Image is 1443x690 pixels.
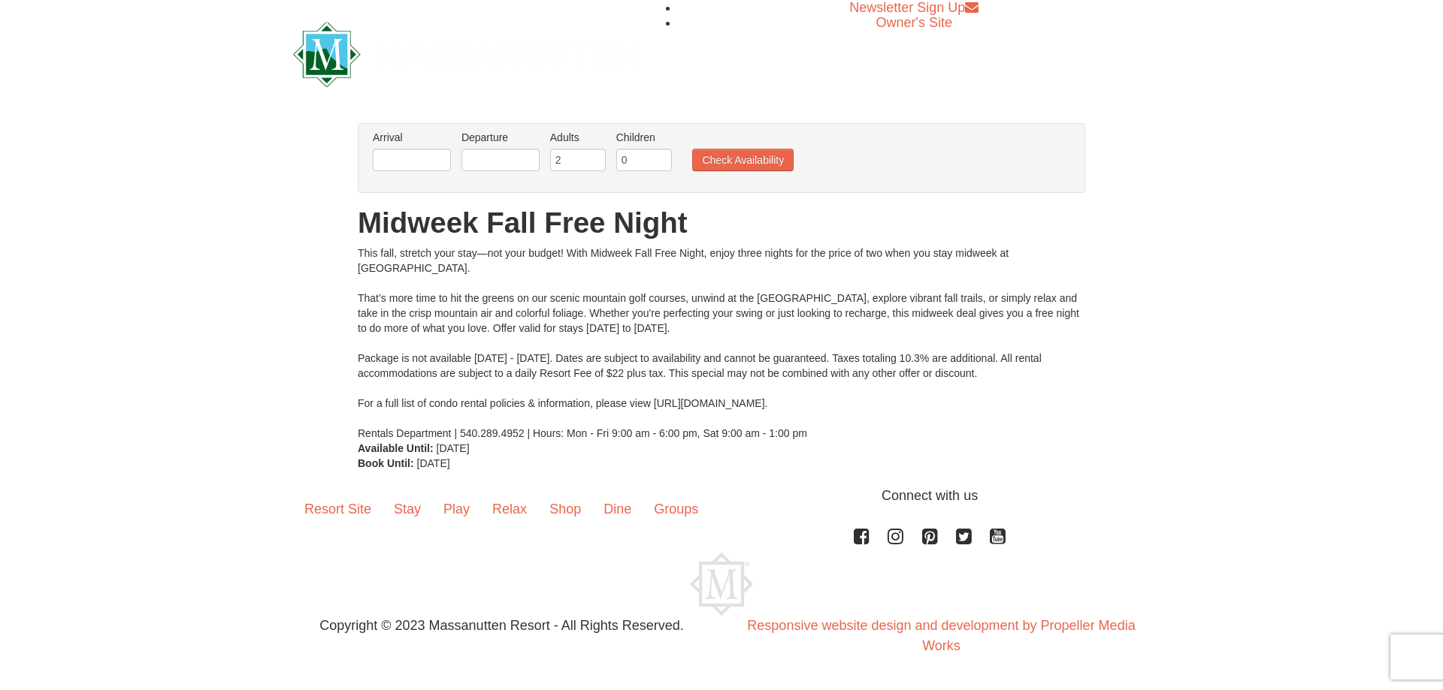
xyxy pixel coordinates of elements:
[690,553,753,616] img: Massanutten Resort Logo
[358,246,1085,441] div: This fall, stretch your stay—not your budget! With Midweek Fall Free Night, enjoy three nights fo...
[358,457,414,469] strong: Book Until:
[747,618,1135,653] a: Responsive website design and development by Propeller Media Works
[293,22,637,87] img: Massanutten Resort Logo
[481,486,538,532] a: Relax
[358,442,434,454] strong: Available Until:
[550,130,606,145] label: Adults
[461,130,540,145] label: Departure
[432,486,481,532] a: Play
[643,486,709,532] a: Groups
[437,442,470,454] span: [DATE]
[282,616,721,636] p: Copyright © 2023 Massanutten Resort - All Rights Reserved.
[373,130,451,145] label: Arrival
[383,486,432,532] a: Stay
[293,486,1150,506] p: Connect with us
[616,130,672,145] label: Children
[538,486,592,532] a: Shop
[358,208,1085,238] h1: Midweek Fall Free Night
[876,15,952,30] a: Owner's Site
[417,457,450,469] span: [DATE]
[592,486,643,532] a: Dine
[293,35,637,70] a: Massanutten Resort
[293,486,383,532] a: Resort Site
[692,149,794,171] button: Check Availability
